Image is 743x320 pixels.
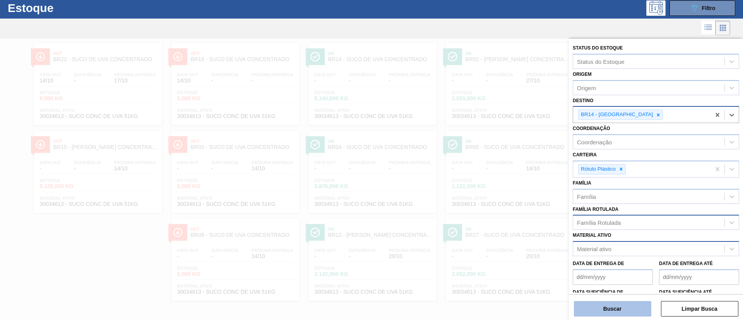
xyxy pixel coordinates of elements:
div: Família [577,193,596,200]
div: Material ativo [577,246,611,252]
div: Visão em Lista [701,21,716,35]
label: Data de Entrega de [573,261,624,266]
label: Carteira [573,152,597,157]
label: Data suficiência de [573,289,623,295]
a: ÍconeOkBR14 - SUCO DE UVA CONCENTRADOData out-Suficiência-Próxima Entrega-Estoque5.100,000 KGMate... [303,37,440,125]
label: Coordenação [573,126,610,131]
div: Pogramando: nenhum usuário selecionado [646,0,666,16]
a: ÍconeOutBR19 - [PERSON_NAME] CONCENTRADOData out-Suficiência-Próxima Entrega14/10Estoque0,000 KGM... [578,37,715,125]
label: Material ativo [573,233,611,238]
label: Data suficiência até [659,289,712,295]
div: Origem [577,84,596,91]
label: Origem [573,72,592,77]
a: ÍconeOkBR02 - [PERSON_NAME] CONCENTRADOData out-Suficiência-Próxima Entrega27/10Estoque1.020,000 ... [440,37,578,125]
label: Destino [573,98,593,103]
label: Status do Estoque [573,45,623,51]
a: ÍconeOutBR18 - SUCO DE UVA CONCENTRADOData out14/10Suficiência-Próxima Entrega-Estoque0,000 KGMat... [166,37,303,125]
div: BR14 - [GEOGRAPHIC_DATA] [579,110,654,120]
input: dd/mm/yyyy [573,269,653,285]
div: Visão em Cards [716,21,730,35]
div: Status do Estoque [577,58,625,65]
span: Filtro [702,5,716,11]
a: ÍconeOutBR22 - SUCO DE UVA CONCENTRADOData out14/10Suficiência-Próxima Entrega17/10Estoque0,000 K... [28,37,166,125]
button: Filtro [669,0,735,16]
label: Data de Entrega até [659,261,713,266]
label: Família Rotulada [573,207,618,212]
div: Rótulo Plástico [579,164,617,174]
div: Família Rotulada [577,219,621,226]
input: dd/mm/yyyy [659,269,739,285]
label: Família [573,180,591,186]
div: Coordenação [577,139,612,145]
h1: Estoque [8,3,123,12]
